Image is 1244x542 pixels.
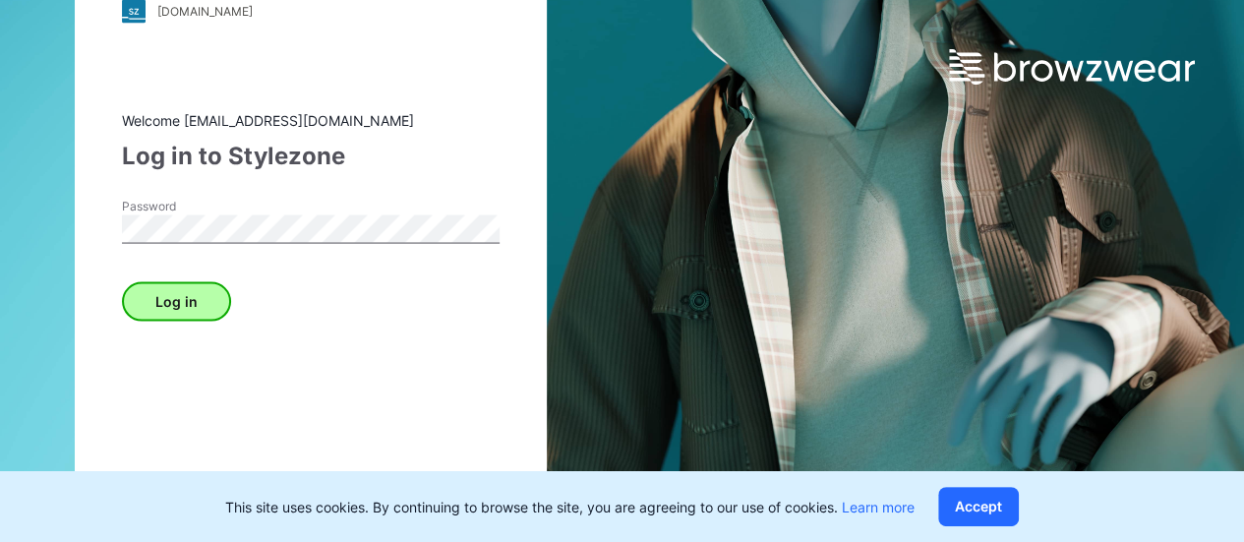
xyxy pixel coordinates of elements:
p: This site uses cookies. By continuing to browse the site, you are agreeing to our use of cookies. [225,497,915,517]
div: Welcome [EMAIL_ADDRESS][DOMAIN_NAME] [122,109,500,130]
div: [DOMAIN_NAME] [157,4,253,19]
img: browzwear-logo.e42bd6dac1945053ebaf764b6aa21510.svg [949,49,1195,85]
div: Log in to Stylezone [122,138,500,173]
button: Log in [122,281,231,321]
a: Learn more [842,499,915,515]
button: Accept [938,487,1019,526]
label: Password [122,197,260,214]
